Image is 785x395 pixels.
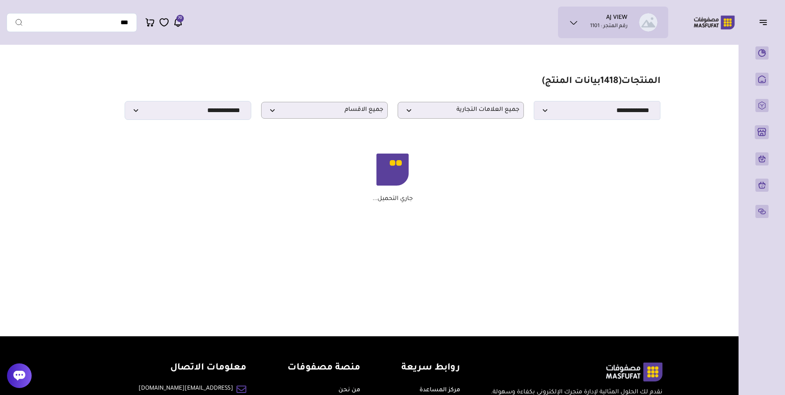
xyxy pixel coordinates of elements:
span: 1418 [600,77,618,87]
a: مركز المساعدة [419,387,460,394]
h4: معلومات الاتصال [139,363,246,374]
span: ( بيانات المنتج) [542,77,621,87]
p: جميع الاقسام [261,102,388,119]
h1: المنتجات [542,76,660,88]
h1: AJ VIEW [606,14,628,23]
p: جاري التحميل... [373,195,413,203]
h4: روابط سريعة [401,363,460,374]
span: جميع الاقسام [266,106,383,114]
h4: منصة مصفوفات [287,363,360,374]
a: 70 [173,17,183,28]
p: رقم المتجر : 1101 [590,23,628,31]
a: [EMAIL_ADDRESS][DOMAIN_NAME] [139,384,233,393]
p: جميع العلامات التجارية [398,102,524,119]
a: من نحن [338,387,360,394]
span: جميع العلامات التجارية [402,106,520,114]
img: Logo [688,14,741,30]
span: 70 [178,15,182,22]
img: AJ VIEW [639,13,658,32]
